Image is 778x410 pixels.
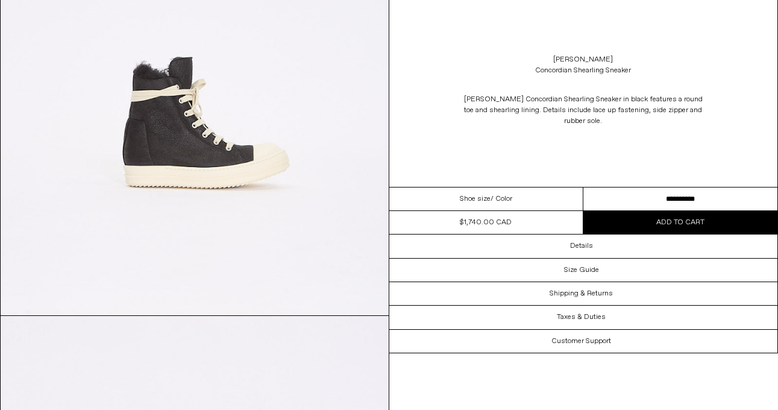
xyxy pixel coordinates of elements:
span: / Color [491,194,512,204]
button: Add to cart [583,211,777,234]
span: Add to cart [656,218,704,227]
h3: Customer Support [551,337,611,345]
a: [PERSON_NAME] [553,54,613,65]
h3: Taxes & Duties [557,313,606,321]
h3: Shipping & Returns [550,289,613,298]
h3: Size Guide [564,266,599,274]
div: Concordian Shearling Sneaker [535,65,631,76]
p: [PERSON_NAME] Concordian Shearling Sneaker in black features a round toe and shearling lining. De... [463,88,704,133]
h3: Details [570,242,593,250]
span: Shoe size [460,194,491,204]
div: $1,740.00 CAD [460,217,512,228]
